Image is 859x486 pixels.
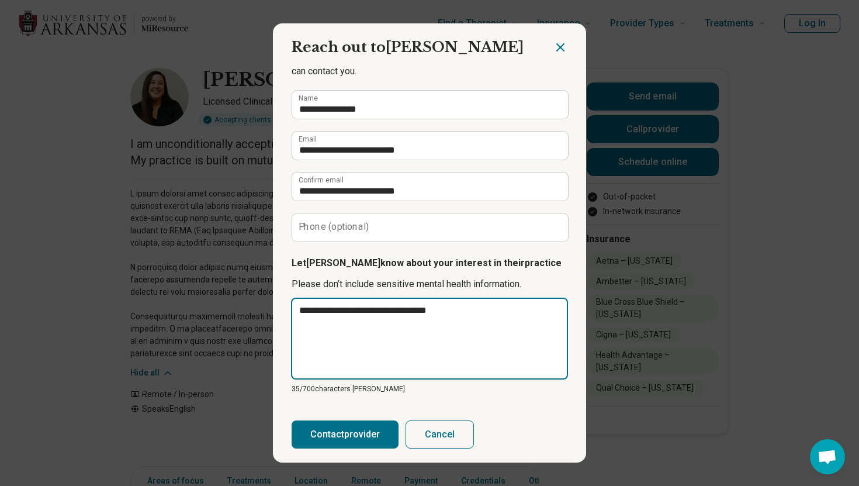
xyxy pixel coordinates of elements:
button: Cancel [406,420,474,449]
label: Phone (optional) [299,222,369,232]
button: Contactprovider [292,420,399,449]
button: Close dialog [553,40,567,54]
label: Email [299,136,317,143]
span: Reach out to [PERSON_NAME] [292,39,524,56]
p: Please don’t include sensitive mental health information. [292,277,567,291]
p: Let [PERSON_NAME] know about your interest in their practice [292,256,567,270]
p: This information will only be shared with [PERSON_NAME] so they can contact you. [292,50,567,78]
label: Confirm email [299,177,344,184]
p: 35/ 700 characters [PERSON_NAME] [292,384,567,394]
label: Name [299,95,318,102]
